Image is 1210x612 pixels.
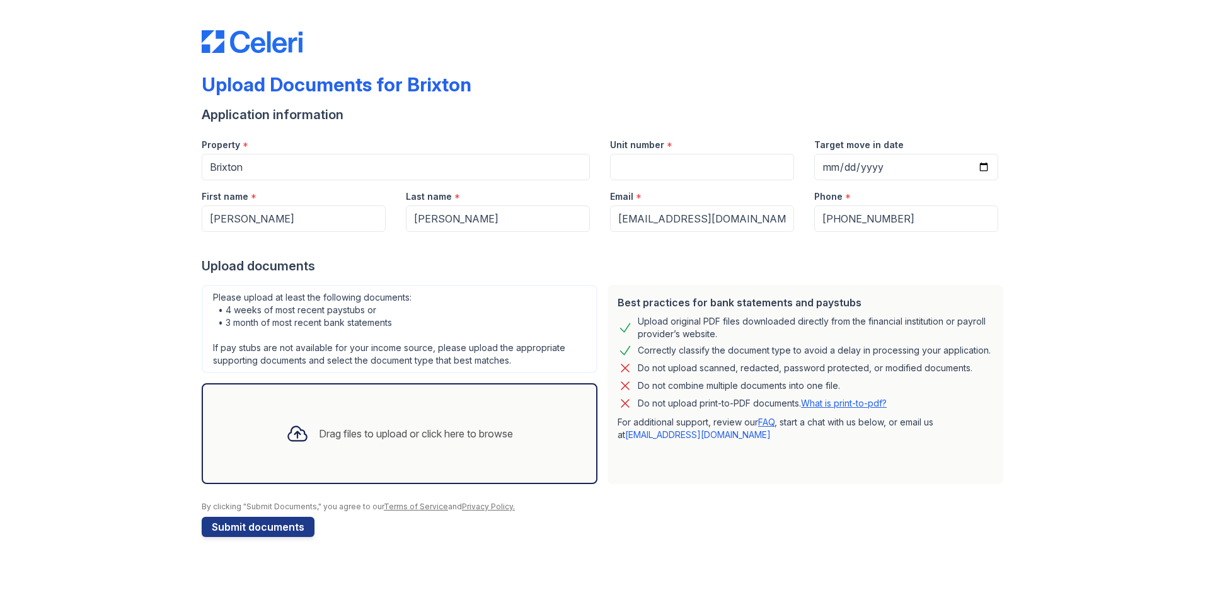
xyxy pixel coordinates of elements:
a: What is print-to-pdf? [801,398,887,408]
button: Submit documents [202,517,314,537]
div: Do not combine multiple documents into one file. [638,378,840,393]
img: CE_Logo_Blue-a8612792a0a2168367f1c8372b55b34899dd931a85d93a1a3d3e32e68fde9ad4.png [202,30,302,53]
a: Privacy Policy. [462,502,515,511]
div: Upload Documents for Brixton [202,73,471,96]
div: Correctly classify the document type to avoid a delay in processing your application. [638,343,991,358]
label: Last name [406,190,452,203]
a: FAQ [758,417,775,427]
a: [EMAIL_ADDRESS][DOMAIN_NAME] [625,429,771,440]
label: First name [202,190,248,203]
p: Do not upload print-to-PDF documents. [638,397,887,410]
label: Target move in date [814,139,904,151]
a: Terms of Service [384,502,448,511]
div: Application information [202,106,1008,124]
p: For additional support, review our , start a chat with us below, or email us at [618,416,993,441]
div: Please upload at least the following documents: • 4 weeks of most recent paystubs or • 3 month of... [202,285,597,373]
div: By clicking "Submit Documents," you agree to our and [202,502,1008,512]
div: Drag files to upload or click here to browse [319,426,513,441]
div: Upload documents [202,257,1008,275]
div: Upload original PDF files downloaded directly from the financial institution or payroll provider’... [638,315,993,340]
div: Do not upload scanned, redacted, password protected, or modified documents. [638,361,972,376]
div: Best practices for bank statements and paystubs [618,295,993,310]
label: Property [202,139,240,151]
label: Phone [814,190,843,203]
label: Email [610,190,633,203]
label: Unit number [610,139,664,151]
